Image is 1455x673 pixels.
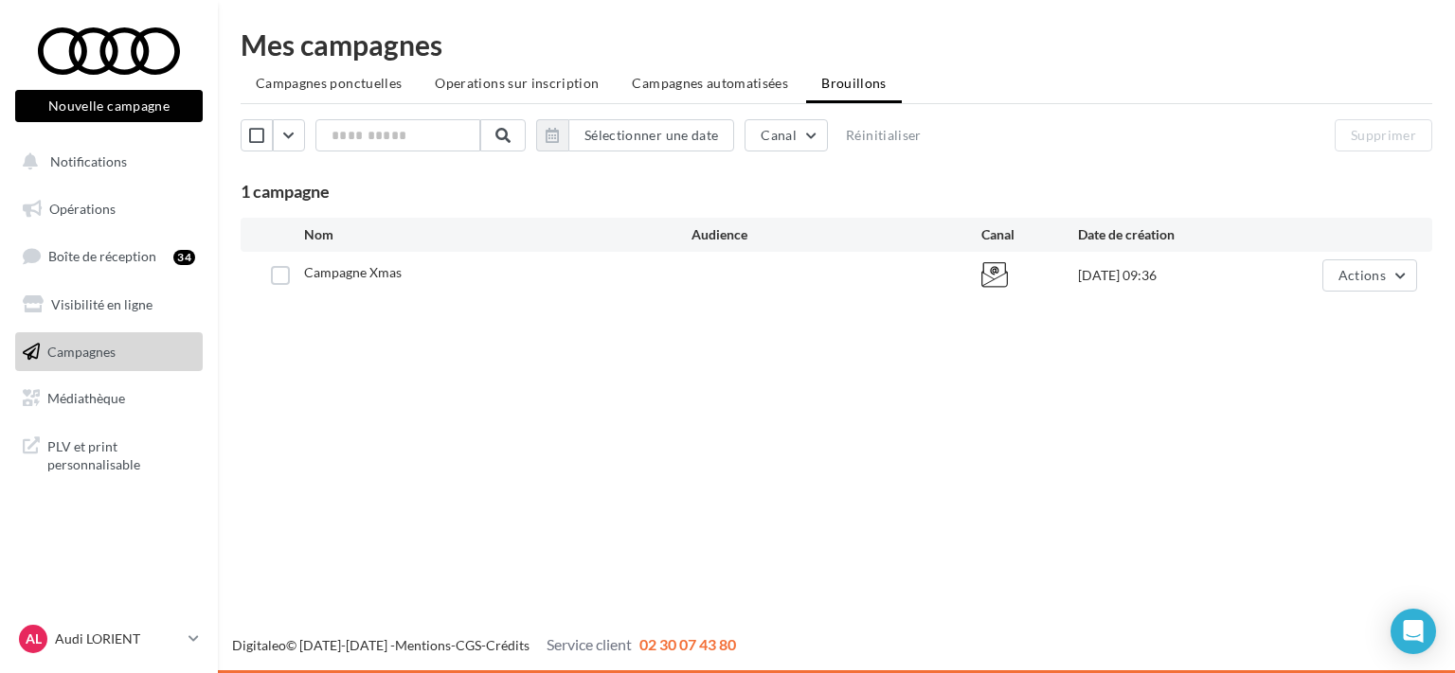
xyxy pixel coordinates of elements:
span: PLV et print personnalisable [47,434,195,474]
span: Médiathèque [47,390,125,406]
span: Boîte de réception [48,248,156,264]
span: AL [26,629,42,648]
div: 34 [173,250,195,265]
span: Visibilité en ligne [51,296,153,312]
span: Service client [547,635,632,653]
a: Visibilité en ligne [11,285,207,325]
button: Nouvelle campagne [15,90,203,122]
div: Audience [692,225,982,244]
p: Audi LORIENT [55,629,181,648]
a: Boîte de réception34 [11,236,207,276]
span: Operations sur inscription [435,75,599,91]
div: Canal [981,225,1078,244]
span: Actions [1338,267,1386,283]
div: Nom [304,225,692,244]
button: Actions [1322,259,1417,292]
button: Sélectionner une date [536,119,734,151]
a: Campagnes [11,332,207,372]
a: AL Audi LORIENT [15,621,203,657]
div: Open Intercom Messenger [1391,609,1436,654]
button: Sélectionner une date [568,119,734,151]
span: Opérations [49,201,116,217]
a: PLV et print personnalisable [11,426,207,482]
span: © [DATE]-[DATE] - - - [232,637,736,653]
a: Médiathèque [11,379,207,418]
button: Canal [745,119,828,151]
a: CGS [456,637,481,653]
span: Campagne Xmas [304,264,402,280]
a: Digitaleo [232,637,286,653]
span: 02 30 07 43 80 [639,635,736,653]
span: Campagnes automatisées [632,75,788,91]
span: 1 campagne [241,181,330,202]
span: Campagnes [47,343,116,359]
a: Crédits [486,637,530,653]
button: Réinitialiser [838,124,929,147]
span: Campagnes ponctuelles [256,75,402,91]
div: Mes campagnes [241,30,1432,59]
div: [DATE] 09:36 [1078,266,1271,285]
div: Date de création [1078,225,1271,244]
span: Notifications [50,153,127,169]
button: Notifications [11,142,199,182]
a: Mentions [395,637,451,653]
a: Opérations [11,189,207,229]
button: Supprimer [1335,119,1432,151]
